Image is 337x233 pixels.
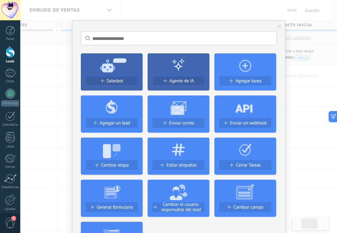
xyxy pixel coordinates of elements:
button: Enviar un webhook [219,118,271,128]
span: Generar formulario [97,205,133,210]
span: Agente de IA [169,78,194,84]
span: Cambiar campo [233,205,263,210]
div: Correo [1,165,19,169]
div: Ajustes [1,207,19,211]
div: Calendario [1,123,19,127]
button: Cambiar etapa [86,160,138,170]
button: Cambiar campo [219,202,271,212]
div: WhatsApp [1,100,19,106]
span: Salesbot [107,78,123,84]
button: Generar formulario [86,202,138,212]
button: Salesbot [86,76,138,85]
span: Editar etiquetas [166,163,197,168]
button: Cerrar Tareas [219,160,271,170]
div: Chats [1,80,19,84]
button: Editar etiquetas [153,160,204,170]
span: 1 [11,216,16,221]
div: Listas [1,145,19,149]
span: Agregar un lead [100,120,130,126]
button: Enviar correo [153,118,204,128]
span: Agregar tarea [235,78,261,84]
span: Cerrar Tareas [236,163,261,168]
div: Estadísticas [1,185,19,189]
span: Cambiar etapa [101,163,129,168]
div: Leads [1,60,19,64]
button: Cambiar el usuario responsable del lead [153,202,204,212]
span: Enviar un webhook [230,120,267,126]
div: Panel [1,37,19,41]
span: Cambiar el usuario responsable del lead [158,202,204,212]
span: Enviar correo [169,120,194,126]
button: Agente de IA [153,76,204,85]
button: Agregar tarea [219,76,271,85]
button: Agregar un lead [86,118,138,128]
